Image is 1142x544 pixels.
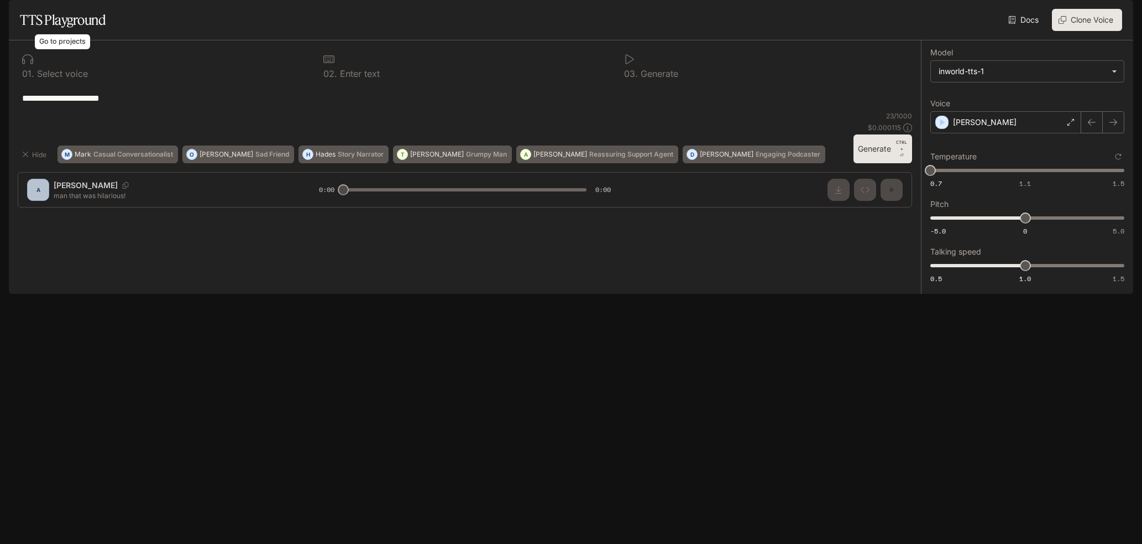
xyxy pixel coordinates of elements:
[200,151,253,158] p: [PERSON_NAME]
[303,146,313,163] div: H
[187,146,197,163] div: O
[1019,274,1031,283] span: 1.0
[521,146,531,163] div: A
[1006,9,1043,31] a: Docs
[638,69,678,78] p: Generate
[533,151,587,158] p: [PERSON_NAME]
[700,151,753,158] p: [PERSON_NAME]
[93,151,173,158] p: Casual Conversationalist
[930,100,950,107] p: Voice
[516,146,678,163] button: A[PERSON_NAME]Reassuring Support Agent
[22,69,34,78] p: 0 1 .
[8,6,28,25] button: open drawer
[939,66,1106,77] div: inworld-tts-1
[337,69,380,78] p: Enter text
[853,134,912,163] button: GenerateCTRL +⏎
[953,117,1017,128] p: [PERSON_NAME]
[323,69,337,78] p: 0 2 .
[1113,179,1124,188] span: 1.5
[1019,179,1031,188] span: 1.1
[338,151,384,158] p: Story Narrator
[410,151,464,158] p: [PERSON_NAME]
[1113,226,1124,236] span: 5.0
[182,146,294,163] button: O[PERSON_NAME]Sad Friend
[393,146,512,163] button: T[PERSON_NAME]Grumpy Man
[1112,151,1124,163] button: Reset to default
[930,200,949,208] p: Pitch
[298,146,389,163] button: HHadesStory Narrator
[756,151,820,158] p: Engaging Podcaster
[930,274,942,283] span: 0.5
[589,151,673,158] p: Reassuring Support Agent
[930,226,946,236] span: -5.0
[397,146,407,163] div: T
[1052,9,1122,31] button: Clone Voice
[316,151,336,158] p: Hades
[466,151,507,158] p: Grumpy Man
[930,248,981,256] p: Talking speed
[930,153,977,160] p: Temperature
[895,139,908,159] p: ⏎
[930,49,953,56] p: Model
[18,146,53,163] button: Hide
[20,9,106,31] h1: TTS Playground
[895,139,908,152] p: CTRL +
[930,179,942,188] span: 0.7
[62,146,72,163] div: M
[1113,274,1124,283] span: 1.5
[683,146,825,163] button: D[PERSON_NAME]Engaging Podcaster
[35,34,90,49] div: Go to projects
[57,146,178,163] button: MMarkCasual Conversationalist
[255,151,289,158] p: Sad Friend
[868,123,901,132] p: $ 0.000115
[1023,226,1027,236] span: 0
[931,61,1124,82] div: inworld-tts-1
[624,69,638,78] p: 0 3 .
[75,151,91,158] p: Mark
[687,146,697,163] div: D
[34,69,88,78] p: Select voice
[886,111,912,121] p: 23 / 1000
